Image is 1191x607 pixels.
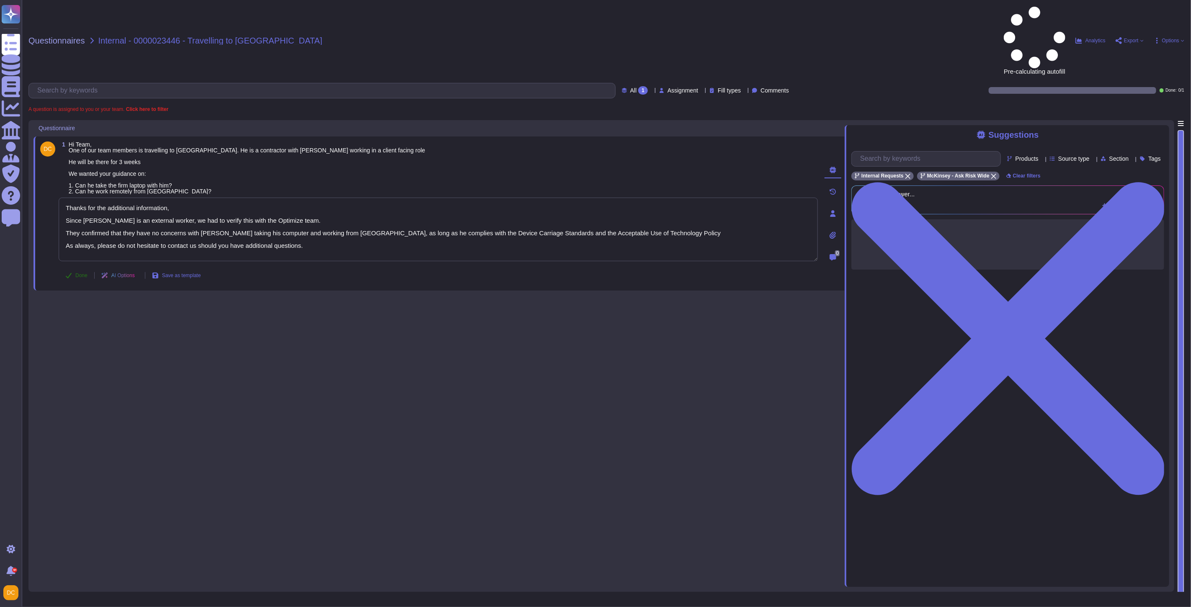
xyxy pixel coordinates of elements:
button: Save as template [145,267,208,284]
b: Click here to filter [124,106,168,112]
textarea: Thanks for the additional information, Since [PERSON_NAME] is an external worker, we had to verif... [59,198,818,261]
img: user [40,141,55,157]
div: 1 [638,86,648,95]
button: Done [59,267,94,284]
span: 0 / 1 [1178,88,1184,93]
button: Analytics [1075,37,1106,44]
span: Done: [1165,88,1177,93]
span: 1 [59,141,65,147]
button: user [2,584,24,602]
span: Export [1124,38,1139,43]
span: Internal - 0000023446 - Travelling to [GEOGRAPHIC_DATA] [98,36,322,45]
span: A question is assigned to you or your team. [28,107,168,112]
span: 0 [835,250,840,256]
input: Search by keywords [856,152,1000,166]
span: Save as template [162,273,201,278]
span: Analytics [1085,38,1106,43]
span: Pre-calculating autofill [1004,7,1065,75]
span: Questionnaires [28,36,85,45]
span: Options [1162,38,1179,43]
input: Search by keywords [33,83,615,98]
span: AI Options [111,273,135,278]
span: Comments [760,87,789,93]
span: Done [75,273,88,278]
span: Questionnaire [39,125,75,131]
img: user [3,585,18,600]
span: Fill types [718,87,741,93]
div: 9+ [12,568,17,573]
span: Assignment [668,87,698,93]
span: All [630,87,637,93]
